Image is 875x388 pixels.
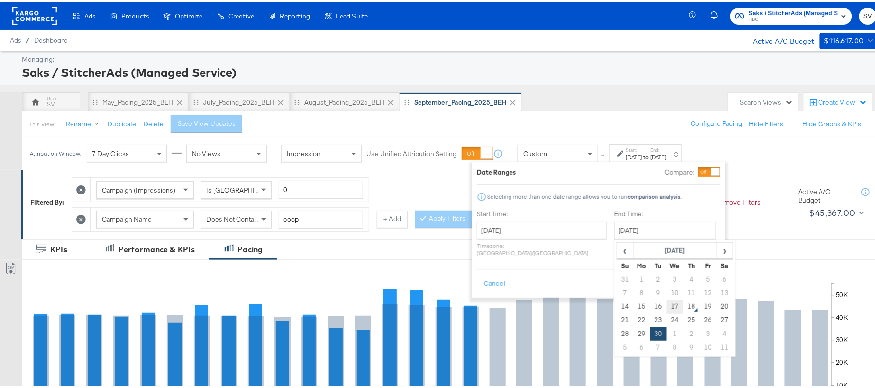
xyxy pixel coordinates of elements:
[294,97,300,102] div: Drag to reorder tab
[34,34,68,42] a: Dashboard
[716,311,733,325] td: 27
[700,270,716,284] td: 5
[836,379,849,388] text: 10K
[667,325,683,338] td: 1
[599,151,608,155] span: ↑
[477,273,512,290] button: Cancel
[29,118,55,126] div: This View:
[683,257,700,270] th: Th
[716,270,733,284] td: 6
[836,288,849,297] text: 50K
[799,185,852,203] div: Active A/C Budget
[634,240,717,257] th: [DATE]
[477,165,516,175] div: Date Ranges
[749,14,838,21] span: HBC
[683,270,700,284] td: 4
[477,240,607,254] p: Timezone: [GEOGRAPHIC_DATA]/[GEOGRAPHIC_DATA]
[59,113,109,131] button: Rename
[617,284,634,298] td: 7
[336,10,368,18] span: Feed Suite
[21,34,34,42] span: /
[803,117,862,126] button: Hide Graphs & KPIs
[617,298,634,311] td: 14
[10,34,21,42] span: Ads
[683,284,700,298] td: 11
[667,338,683,352] td: 8
[193,97,199,102] div: Drag to reorder tab
[863,8,873,19] span: SV
[523,147,547,156] span: Custom
[819,95,867,105] div: Create View
[650,338,667,352] td: 7
[651,144,667,151] label: End:
[650,270,667,284] td: 2
[121,10,149,18] span: Products
[280,10,310,18] span: Reporting
[716,284,733,298] td: 13
[614,207,720,216] label: End Time:
[634,284,650,298] td: 8
[206,212,259,221] span: Does Not Contain
[617,270,634,284] td: 31
[836,311,849,320] text: 40K
[716,257,733,270] th: Sa
[700,325,716,338] td: 3
[228,10,254,18] span: Creative
[634,270,650,284] td: 1
[650,257,667,270] th: Tu
[667,311,683,325] td: 24
[206,183,281,192] span: Is [GEOGRAPHIC_DATA]
[749,117,784,126] button: Hide Filters
[665,165,694,175] label: Compare:
[683,298,700,311] td: 18
[667,270,683,284] td: 3
[683,338,700,352] td: 9
[118,242,195,253] div: Performance & KPIs
[175,10,202,18] span: Optimize
[650,311,667,325] td: 23
[634,257,650,270] th: Mo
[836,334,849,342] text: 30K
[92,97,98,102] div: Drag to reorder tab
[108,117,136,126] button: Duplicate
[634,298,650,311] td: 15
[144,117,164,126] button: Delete
[716,338,733,352] td: 11
[279,178,363,196] input: Enter a number
[749,6,838,16] span: Saks / StitcherAds (Managed Service)
[279,208,363,226] input: Enter a search term
[667,284,683,298] td: 10
[743,31,815,45] div: Active A/C Budget
[740,95,793,105] div: Search Views
[92,147,129,156] span: 7 Day Clicks
[683,311,700,325] td: 25
[617,257,634,270] th: Su
[717,241,732,255] span: ›
[617,311,634,325] td: 21
[700,298,716,311] td: 19
[650,284,667,298] td: 9
[366,147,458,156] label: Use Unified Attribution Setting:
[730,5,852,22] button: Saks / StitcherAds (Managed Service)HBC
[404,97,410,102] div: Drag to reorder tab
[618,241,633,255] span: ‹
[617,325,634,338] td: 28
[192,147,220,156] span: No Views
[487,191,682,198] div: Selecting more than one date range allows you to run .
[700,311,716,325] td: 26
[50,242,67,253] div: KPIs
[667,298,683,311] td: 17
[626,144,642,151] label: Start:
[716,298,733,311] td: 20
[84,10,95,18] span: Ads
[102,95,173,105] div: May_Pacing_2025_BEH
[628,191,681,198] strong: comparison analysis
[708,195,761,205] button: Remove Filters
[634,338,650,352] td: 6
[102,183,175,192] span: Campaign (Impressions)
[237,242,263,253] div: Pacing
[700,257,716,270] th: Fr
[642,151,651,158] strong: to
[824,33,864,45] div: $116,617.00
[304,95,384,105] div: August_Pacing_2025_BEH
